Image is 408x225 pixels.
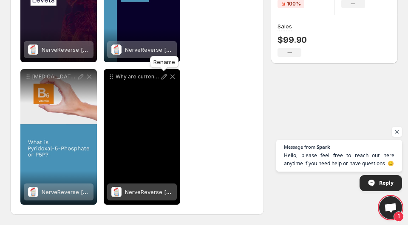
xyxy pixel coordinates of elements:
[379,196,402,219] div: Open chat
[116,73,160,80] p: Why are current [MEDICAL_DATA] treatments lacking?
[111,44,122,55] img: NerveReverse Neuropathy Support Formula
[42,46,171,53] span: NerveReverse [MEDICAL_DATA] Support Formula
[42,189,171,195] span: NerveReverse [MEDICAL_DATA] Support Formula
[32,73,76,80] p: [MEDICAL_DATA]-5-Phosphate(P-5-P) and [MEDICAL_DATA]
[284,151,394,167] span: Hello, please feel free to reach out here anytime if you need help or have questions. 😊
[379,175,394,190] span: Reply
[278,35,307,45] p: $99.90
[20,69,97,205] div: [MEDICAL_DATA]-5-Phosphate(P-5-P) and [MEDICAL_DATA]NerveReverse Neuropathy Support FormulaNerveR...
[125,189,254,195] span: NerveReverse [MEDICAL_DATA] Support Formula
[287,0,301,7] span: 100%
[394,211,404,222] span: 1
[125,46,254,53] span: NerveReverse [MEDICAL_DATA] Support Formula
[278,22,292,31] h3: Sales
[111,187,122,197] img: NerveReverse Neuropathy Support Formula
[104,69,180,205] div: Why are current [MEDICAL_DATA] treatments lacking?NerveReverse Neuropathy Support FormulaNerveRev...
[317,144,330,149] span: Spark
[284,144,315,149] span: Message from
[28,187,38,197] img: NerveReverse Neuropathy Support Formula
[28,44,38,55] img: NerveReverse Neuropathy Support Formula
